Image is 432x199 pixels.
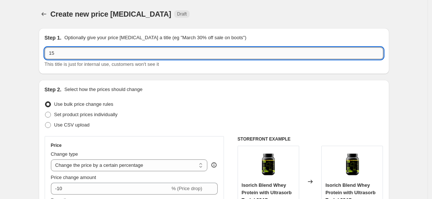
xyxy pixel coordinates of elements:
p: Optionally give your price [MEDICAL_DATA] a title (eg "March 30% off sale on boots") [64,34,246,41]
input: -15 [51,183,170,195]
h3: Price [51,142,62,148]
span: Change type [51,151,78,157]
input: 30% off holiday sale [45,47,383,59]
h2: Step 1. [45,34,62,41]
div: help [210,161,218,169]
span: This title is just for internal use, customers won't see it [45,61,159,67]
span: % (Price drop) [172,186,202,191]
span: Set product prices individually [54,112,118,117]
img: RICH_Double_Chocolate_924g_View_01_80x.png [338,150,367,179]
span: Create new price [MEDICAL_DATA] [51,10,172,18]
span: Use bulk price change rules [54,101,113,107]
button: Price change jobs [39,9,49,19]
span: Use CSV upload [54,122,90,128]
h2: Step 2. [45,86,62,93]
p: Select how the prices should change [64,86,142,93]
span: Price change amount [51,175,96,180]
img: RICH_Double_Chocolate_924g_View_01_80x.png [253,150,283,179]
h6: STOREFRONT EXAMPLE [238,136,383,142]
span: Draft [177,11,187,17]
